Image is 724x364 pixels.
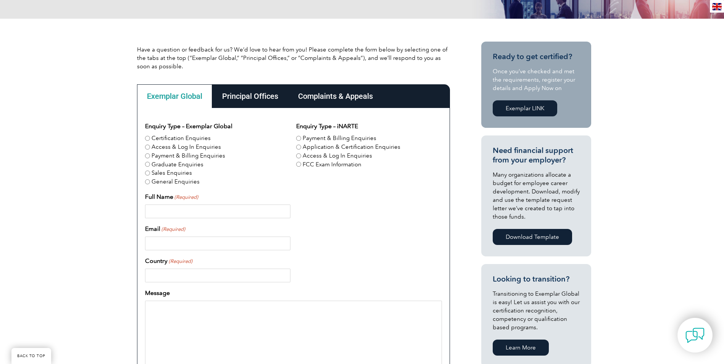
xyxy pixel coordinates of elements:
[296,122,358,131] legend: Enquiry Type – iNARTE
[493,67,580,92] p: Once you’ve checked and met the requirements, register your details and Apply Now on
[303,160,361,169] label: FCC Exam Information
[11,348,51,364] a: BACK TO TOP
[145,256,192,266] label: Country
[145,122,232,131] legend: Enquiry Type – Exemplar Global
[493,274,580,284] h3: Looking to transition?
[137,84,212,108] div: Exemplar Global
[145,288,170,298] label: Message
[212,84,288,108] div: Principal Offices
[174,193,198,201] span: (Required)
[493,171,580,221] p: Many organizations allocate a budget for employee career development. Download, modify and use th...
[161,225,185,233] span: (Required)
[137,45,450,71] p: Have a question or feedback for us? We’d love to hear from you! Please complete the form below by...
[493,100,557,116] a: Exemplar LINK
[168,258,192,265] span: (Required)
[493,340,549,356] a: Learn More
[152,143,221,151] label: Access & Log In Enquiries
[152,169,192,177] label: Sales Enquiries
[145,224,185,234] label: Email
[152,160,203,169] label: Graduate Enquiries
[493,290,580,332] p: Transitioning to Exemplar Global is easy! Let us assist you with our certification recognition, c...
[303,143,400,151] label: Application & Certification Enquiries
[493,229,572,245] a: Download Template
[152,151,225,160] label: Payment & Billing Enquiries
[152,134,211,143] label: Certification Enquiries
[685,326,705,345] img: contact-chat.png
[712,3,722,10] img: en
[303,151,372,160] label: Access & Log In Enquiries
[288,84,383,108] div: Complaints & Appeals
[145,192,198,201] label: Full Name
[152,177,200,186] label: General Enquiries
[493,52,580,61] h3: Ready to get certified?
[303,134,376,143] label: Payment & Billing Enquiries
[493,146,580,165] h3: Need financial support from your employer?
